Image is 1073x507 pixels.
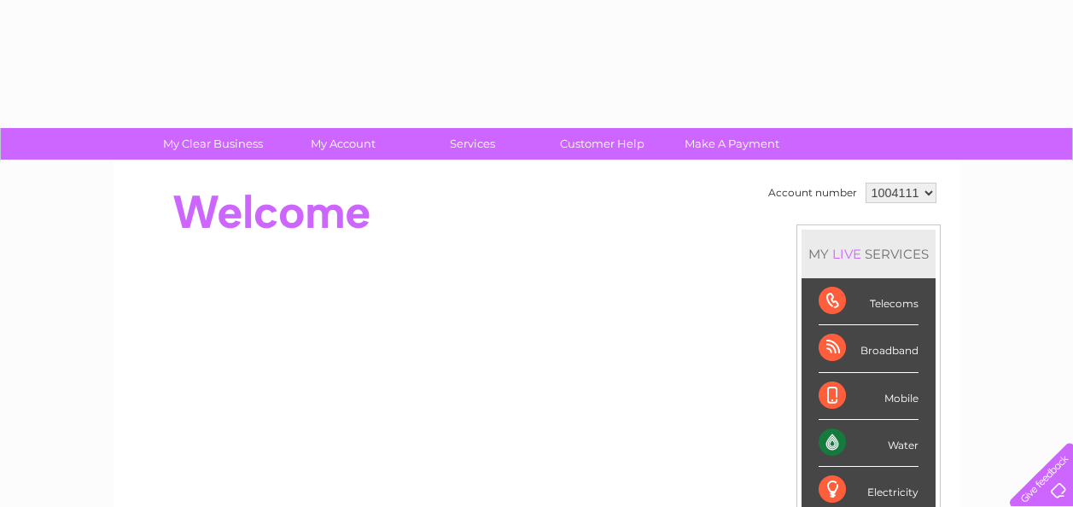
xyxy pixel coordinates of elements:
a: Customer Help [532,128,673,160]
a: My Clear Business [143,128,283,160]
div: Water [819,420,918,467]
div: Broadband [819,325,918,372]
td: Account number [764,178,861,207]
a: Make A Payment [662,128,802,160]
div: MY SERVICES [802,230,936,278]
div: Mobile [819,373,918,420]
div: Telecoms [819,278,918,325]
div: LIVE [829,246,865,262]
a: My Account [272,128,413,160]
a: Services [402,128,543,160]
